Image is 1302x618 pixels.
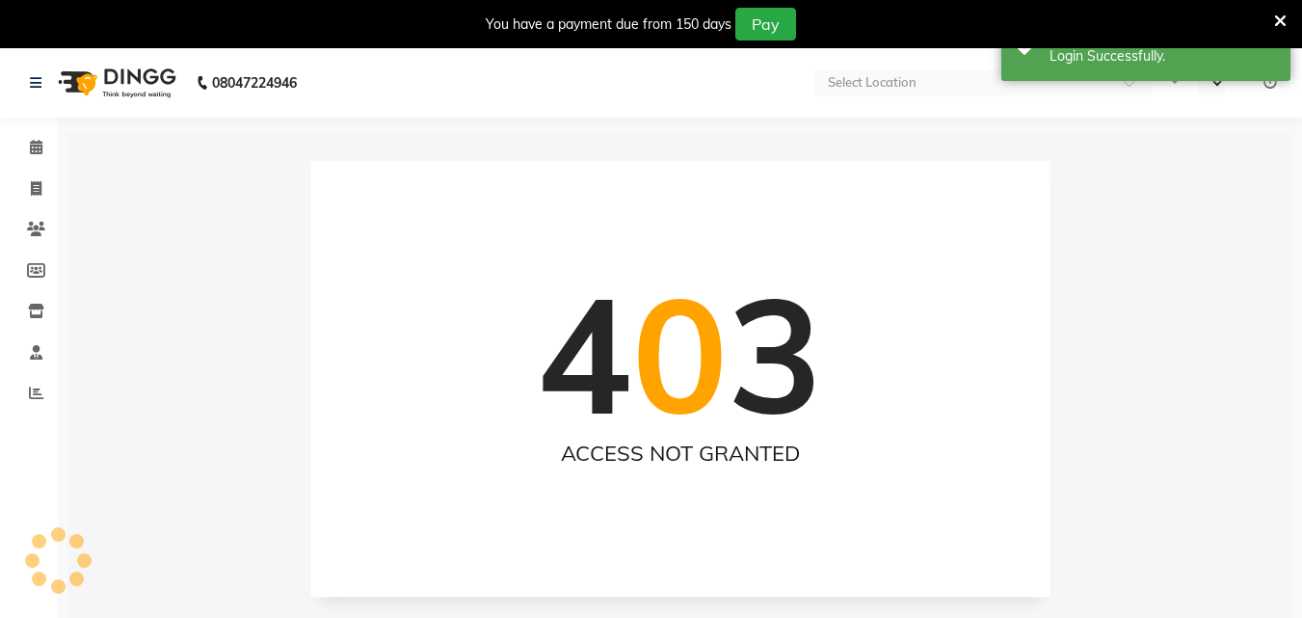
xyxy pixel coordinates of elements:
h1: 4 3 [537,259,823,450]
div: You have a payment due from 150 days [486,14,731,35]
h2: ACCESS NOT GRANTED [349,442,1011,467]
span: 0 [632,255,728,454]
div: Select Location [828,73,917,93]
b: 08047224946 [212,56,297,110]
img: logo [49,56,181,110]
div: Login Successfully. [1050,46,1276,67]
button: Pay [735,8,796,40]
